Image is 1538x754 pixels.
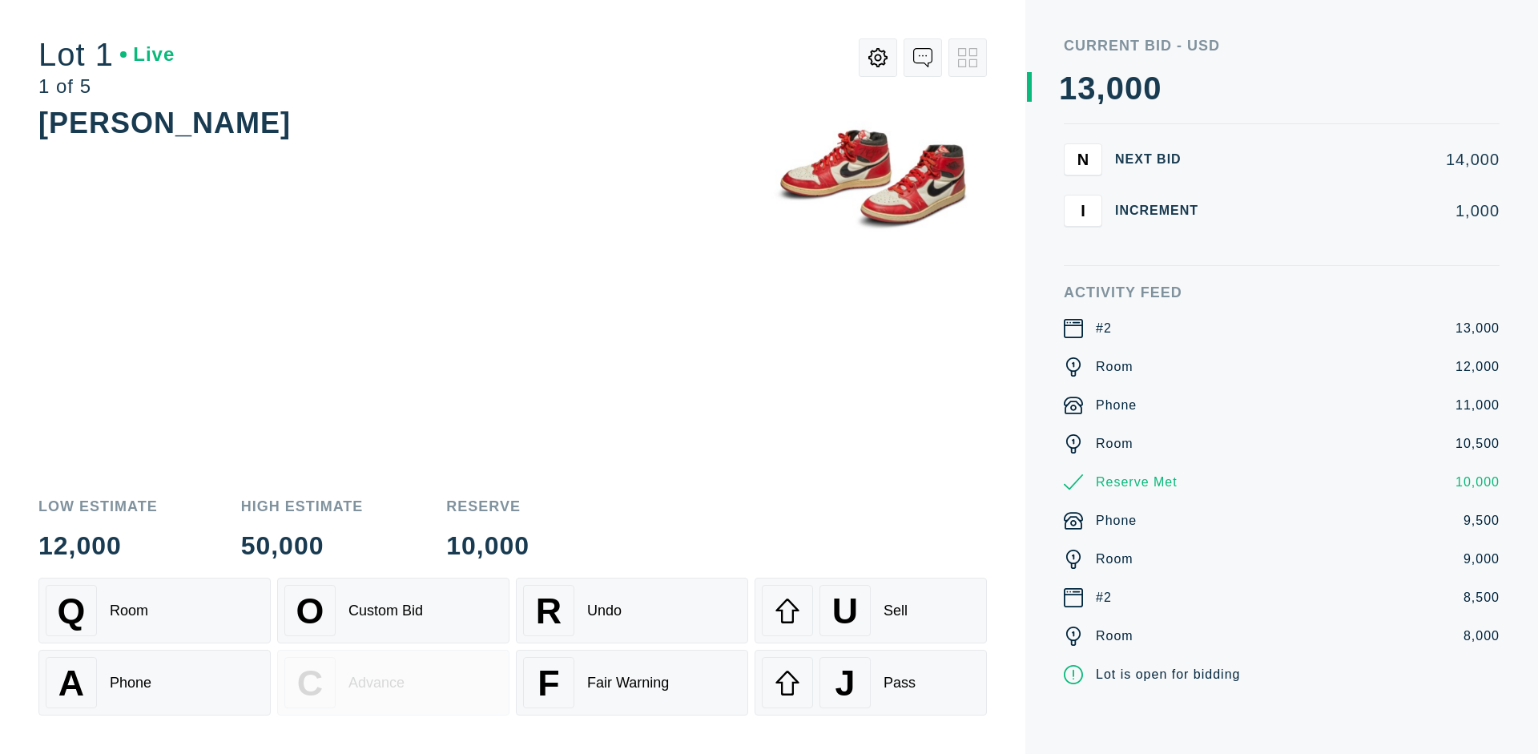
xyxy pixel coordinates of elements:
div: 8,500 [1464,588,1500,607]
div: Lot 1 [38,38,175,71]
span: C [297,663,323,704]
div: #2 [1096,588,1112,607]
div: Undo [587,603,622,619]
div: Room [1096,550,1133,569]
button: I [1064,195,1102,227]
div: Reserve Met [1096,473,1178,492]
span: Q [58,591,86,631]
span: F [537,663,559,704]
div: Room [110,603,148,619]
div: 8,000 [1464,627,1500,646]
div: 1 of 5 [38,77,175,96]
div: 0 [1106,72,1125,104]
div: Fair Warning [587,675,669,692]
div: Lot is open for bidding [1096,665,1240,684]
div: Current Bid - USD [1064,38,1500,53]
div: 11,000 [1455,396,1500,415]
div: Phone [1096,396,1137,415]
button: CAdvance [277,650,509,716]
div: [PERSON_NAME] [38,107,291,139]
button: JPass [755,650,987,716]
button: USell [755,578,987,643]
button: RUndo [516,578,748,643]
div: 0 [1143,72,1162,104]
div: High Estimate [241,499,364,514]
span: N [1077,150,1089,168]
div: 3 [1077,72,1096,104]
div: Sell [884,603,908,619]
div: Advance [348,675,405,692]
div: 12,000 [38,533,158,558]
div: 1,000 [1224,203,1500,219]
button: QRoom [38,578,271,643]
button: FFair Warning [516,650,748,716]
button: OCustom Bid [277,578,509,643]
div: Room [1096,434,1133,454]
div: Next Bid [1115,153,1211,166]
div: 1 [1059,72,1077,104]
button: APhone [38,650,271,716]
div: 12,000 [1455,357,1500,377]
span: R [536,591,562,631]
span: A [58,663,84,704]
div: Low Estimate [38,499,158,514]
div: Increment [1115,204,1211,217]
div: Reserve [446,499,529,514]
div: Live [120,45,175,64]
div: Room [1096,357,1133,377]
button: N [1064,143,1102,175]
div: 9,500 [1464,511,1500,530]
div: 9,000 [1464,550,1500,569]
div: 14,000 [1224,151,1500,167]
div: 50,000 [241,533,364,558]
div: , [1097,72,1106,393]
div: Custom Bid [348,603,423,619]
div: Pass [884,675,916,692]
div: Activity Feed [1064,285,1500,300]
div: Phone [1096,511,1137,530]
div: Room [1096,627,1133,646]
div: 10,000 [446,533,529,558]
div: 13,000 [1455,319,1500,338]
span: O [296,591,324,631]
span: U [832,591,858,631]
div: 10,000 [1455,473,1500,492]
span: I [1081,201,1085,220]
div: Phone [110,675,151,692]
span: J [835,663,855,704]
div: #2 [1096,319,1112,338]
div: 0 [1125,72,1143,104]
div: 10,500 [1455,434,1500,454]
